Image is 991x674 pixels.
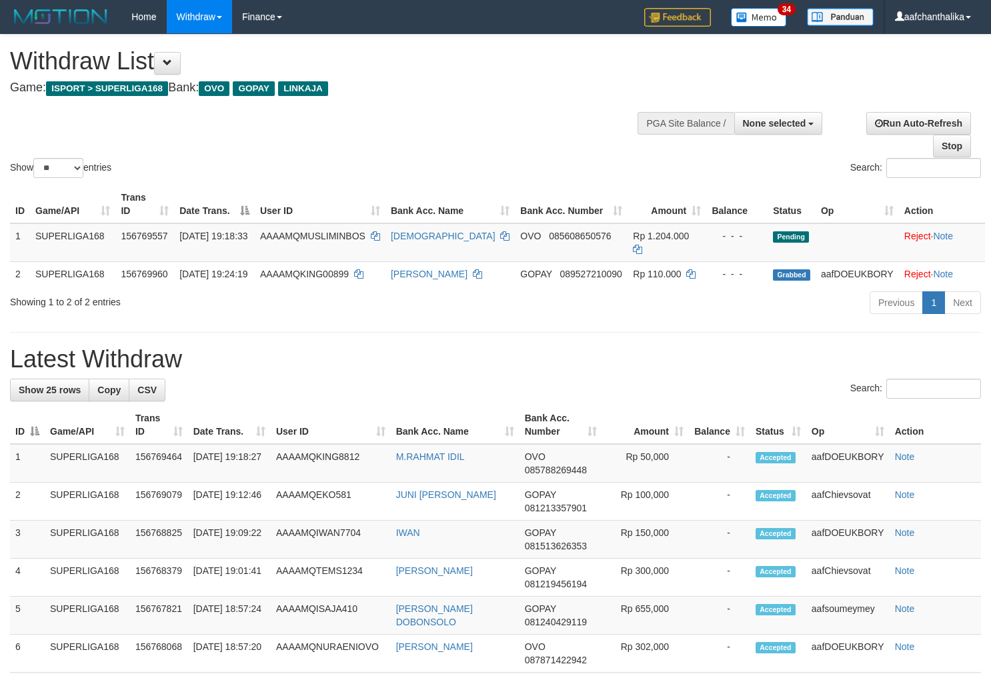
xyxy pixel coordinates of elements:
td: 156767821 [130,597,188,635]
span: Copy 081219456194 to clipboard [525,579,587,589]
span: Show 25 rows [19,385,81,395]
span: Pending [773,231,809,243]
img: MOTION_logo.png [10,7,111,27]
td: AAAAMQISAJA410 [271,597,391,635]
td: · [899,223,985,262]
span: Grabbed [773,269,810,281]
a: Reject [904,231,931,241]
a: Next [944,291,981,314]
input: Search: [886,379,981,399]
th: Game/API: activate to sort column ascending [45,406,130,444]
label: Show entries [10,158,111,178]
a: Previous [870,291,923,314]
span: GOPAY [525,603,556,614]
span: Copy 081240429119 to clipboard [525,617,587,627]
td: SUPERLIGA168 [30,261,115,286]
select: Showentries [33,158,83,178]
img: Feedback.jpg [644,8,711,27]
img: Button%20Memo.svg [731,8,787,27]
span: [DATE] 19:24:19 [179,269,247,279]
th: User ID: activate to sort column ascending [255,185,385,223]
h4: Game: Bank: [10,81,648,95]
span: Copy 089527210090 to clipboard [560,269,622,279]
span: 156769557 [121,231,167,241]
h1: Withdraw List [10,48,648,75]
td: [DATE] 19:18:27 [188,444,271,483]
img: panduan.png [807,8,874,26]
label: Search: [850,158,981,178]
td: SUPERLIGA168 [30,223,115,262]
td: aafChievsovat [806,483,890,521]
span: Copy [97,385,121,395]
td: aafDOEUKBORY [816,261,899,286]
td: SUPERLIGA168 [45,559,130,597]
span: Copy 081513626353 to clipboard [525,541,587,551]
td: · [899,261,985,286]
td: 4 [10,559,45,597]
span: Accepted [756,528,796,539]
td: aafChievsovat [806,559,890,597]
td: - [689,444,750,483]
td: aafDOEUKBORY [806,635,890,673]
th: Balance [706,185,768,223]
span: Rp 1.204.000 [633,231,689,241]
span: Accepted [756,490,796,501]
span: 156769960 [121,269,167,279]
span: LINKAJA [278,81,328,96]
span: AAAAMQKING00899 [260,269,349,279]
td: SUPERLIGA168 [45,597,130,635]
a: [DEMOGRAPHIC_DATA] [391,231,495,241]
td: Rp 655,000 [602,597,689,635]
td: 156769464 [130,444,188,483]
span: OVO [199,81,229,96]
span: Accepted [756,566,796,577]
td: AAAAMQEKO581 [271,483,391,521]
td: aafDOEUKBORY [806,444,890,483]
td: 156768825 [130,521,188,559]
a: Note [933,231,953,241]
th: Bank Acc. Number: activate to sort column ascending [520,406,602,444]
span: GOPAY [525,527,556,538]
span: Copy 081213357901 to clipboard [525,503,587,513]
th: ID: activate to sort column descending [10,406,45,444]
span: OVO [520,231,541,241]
th: Status: activate to sort column ascending [750,406,806,444]
th: Bank Acc. Number: activate to sort column ascending [515,185,628,223]
td: Rp 100,000 [602,483,689,521]
td: [DATE] 19:12:46 [188,483,271,521]
a: Run Auto-Refresh [866,112,971,135]
a: [PERSON_NAME] [391,269,467,279]
span: 34 [778,3,796,15]
td: 6 [10,635,45,673]
th: Action [890,406,981,444]
th: ID [10,185,30,223]
span: ISPORT > SUPERLIGA168 [46,81,168,96]
a: Show 25 rows [10,379,89,401]
td: AAAAMQNURAENIOVO [271,635,391,673]
h1: Latest Withdraw [10,346,981,373]
a: JUNI [PERSON_NAME] [396,489,496,500]
a: Note [895,565,915,576]
a: Copy [89,379,129,401]
td: AAAAMQTEMS1234 [271,559,391,597]
div: - - - [712,229,762,243]
td: SUPERLIGA168 [45,635,130,673]
th: Trans ID: activate to sort column ascending [115,185,174,223]
td: 156769079 [130,483,188,521]
td: Rp 300,000 [602,559,689,597]
td: 1 [10,223,30,262]
td: [DATE] 18:57:20 [188,635,271,673]
label: Search: [850,379,981,399]
a: Reject [904,269,931,279]
td: SUPERLIGA168 [45,483,130,521]
td: AAAAMQIWAN7704 [271,521,391,559]
div: - - - [712,267,762,281]
td: 1 [10,444,45,483]
th: Amount: activate to sort column ascending [602,406,689,444]
a: Note [895,489,915,500]
a: [PERSON_NAME] [396,641,473,652]
td: 156768068 [130,635,188,673]
a: IWAN [396,527,420,538]
a: [PERSON_NAME] [396,565,473,576]
span: GOPAY [525,489,556,500]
